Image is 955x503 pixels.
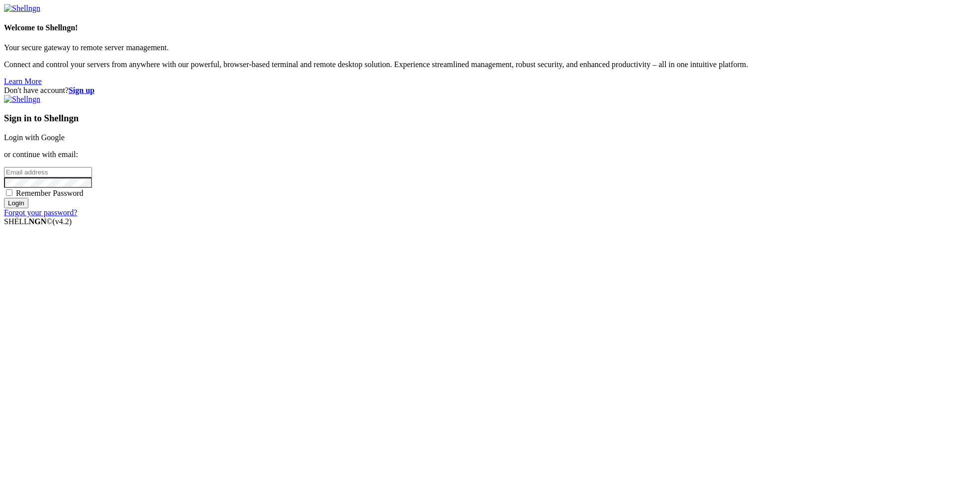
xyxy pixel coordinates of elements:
[4,23,951,32] h4: Welcome to Shellngn!
[4,60,951,69] p: Connect and control your servers from anywhere with our powerful, browser-based terminal and remo...
[4,113,951,124] h3: Sign in to Shellngn
[4,95,40,104] img: Shellngn
[16,189,84,197] span: Remember Password
[4,198,28,208] input: Login
[4,77,42,85] a: Learn More
[4,133,65,142] a: Login with Google
[4,208,77,217] a: Forgot your password?
[4,86,951,95] div: Don't have account?
[69,86,95,94] a: Sign up
[4,4,40,13] img: Shellngn
[53,217,72,226] span: 4.2.0
[4,43,951,52] p: Your secure gateway to remote server management.
[29,217,47,226] b: NGN
[4,150,951,159] p: or continue with email:
[4,167,92,177] input: Email address
[6,189,12,196] input: Remember Password
[4,217,72,226] span: SHELL ©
